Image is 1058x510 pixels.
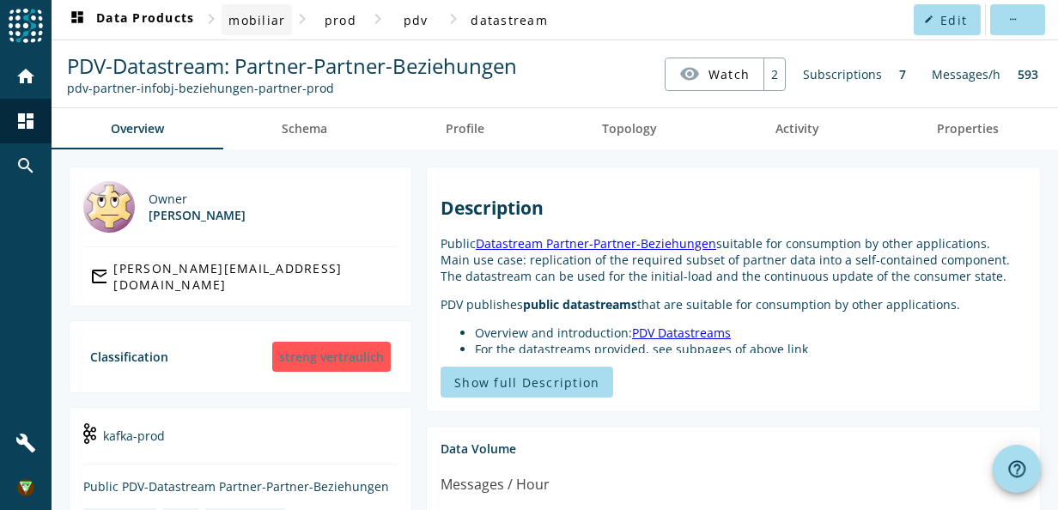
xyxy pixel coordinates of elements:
[475,325,1026,341] li: Overview and introduction:
[937,123,999,135] span: Properties
[67,52,517,80] span: PDV-Datastream: Partner-Partner-Beziehungen
[475,341,1026,357] li: For the datastreams provided, see subpages of above link
[666,58,763,89] button: Watch
[282,123,327,135] span: Schema
[464,4,555,35] button: datastream
[368,9,388,29] mat-icon: chevron_right
[940,12,967,28] span: Edit
[679,64,700,84] mat-icon: visibility
[794,58,891,91] div: Subscriptions
[924,15,933,24] mat-icon: edit
[83,422,398,464] div: kafka-prod
[67,80,517,96] div: Kafka Topic: pdv-partner-infobj-beziehungen-partner-prod
[476,235,716,252] a: Datastream Partner-Partner-Beziehungen
[83,423,96,444] img: kafka-prod
[1007,15,1017,24] mat-icon: more_horiz
[1006,458,1027,479] mat-icon: help_outline
[454,374,599,391] span: Show full Description
[60,4,201,35] button: Data Products
[83,478,398,495] div: Public PDV-Datastream Partner-Partner-Beziehungen
[90,266,106,287] mat-icon: mail_outline
[67,9,194,30] span: Data Products
[891,58,915,91] div: 7
[388,4,443,35] button: pdv
[708,59,750,89] span: Watch
[325,12,356,28] span: prod
[441,367,613,398] button: Show full Description
[763,58,785,90] div: 2
[90,349,168,365] div: Classification
[446,123,484,135] span: Profile
[272,342,391,372] div: streng vertraulich
[67,9,88,30] mat-icon: dashboard
[443,9,464,29] mat-icon: chevron_right
[228,12,285,28] span: mobiliar
[9,9,43,43] img: spoud-logo.svg
[914,4,981,35] button: Edit
[523,296,637,313] strong: public datastreams
[15,433,36,453] mat-icon: build
[111,123,164,135] span: Overview
[313,4,368,35] button: prod
[441,440,1026,457] div: Data Volume
[1009,58,1047,91] div: 593
[15,155,36,176] mat-icon: search
[113,260,391,293] div: [PERSON_NAME][EMAIL_ADDRESS][DOMAIN_NAME]
[149,207,246,223] div: [PERSON_NAME]
[149,191,246,207] div: Owner
[632,325,731,341] a: PDV Datastreams
[923,58,1009,91] div: Messages/h
[201,9,222,29] mat-icon: chevron_right
[441,235,1026,284] p: Public suitable for consumption by other applications. Main use case: replication of the required...
[83,261,398,292] a: [PERSON_NAME][EMAIL_ADDRESS][DOMAIN_NAME]
[83,181,135,233] img: Bernhard Krenger
[602,123,657,135] span: Topology
[404,12,429,28] span: pdv
[17,479,34,496] img: 11564d625e1ef81f76cd95267eaef640
[292,9,313,29] mat-icon: chevron_right
[441,196,1026,220] h2: Description
[441,474,550,495] div: Messages / Hour
[775,123,819,135] span: Activity
[441,296,1026,313] p: PDV publishes that are suitable for consumption by other applications.
[222,4,292,35] button: mobiliar
[15,111,36,131] mat-icon: dashboard
[471,12,548,28] span: datastream
[15,66,36,87] mat-icon: home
